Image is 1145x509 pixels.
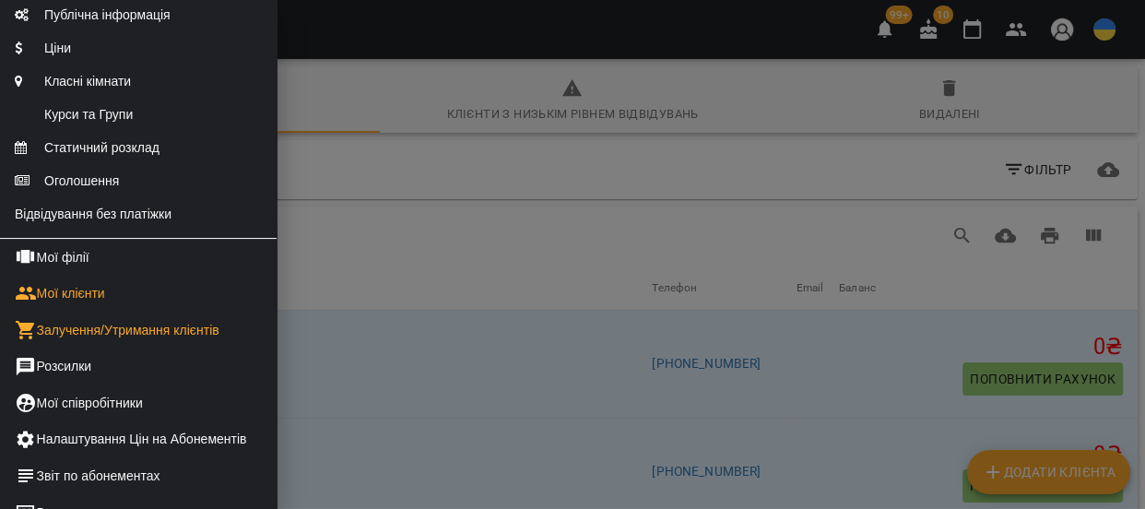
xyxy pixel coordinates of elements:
[15,105,133,124] span: Курси та Групи
[15,205,171,223] span: Відвідування без платіжки
[15,6,171,24] span: Публічна інформація
[15,138,159,157] span: Статичний розклад
[15,39,71,57] span: Ціни
[15,172,119,190] span: Оголошення
[15,72,131,90] span: Класні кімнати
